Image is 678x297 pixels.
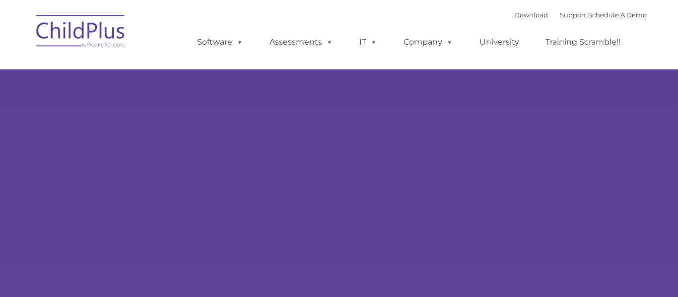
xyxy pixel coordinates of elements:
a: Training Scramble!! [536,32,630,52]
a: University [470,32,529,52]
a: Download [514,11,548,19]
img: ChildPlus by Procare Solutions [31,8,131,58]
a: Schedule A Demo [588,11,647,19]
a: Assessments [260,32,343,52]
a: Support [560,11,586,19]
a: Company [394,32,463,52]
a: IT [349,32,387,52]
font: | [514,11,647,19]
a: Software [187,32,253,52]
